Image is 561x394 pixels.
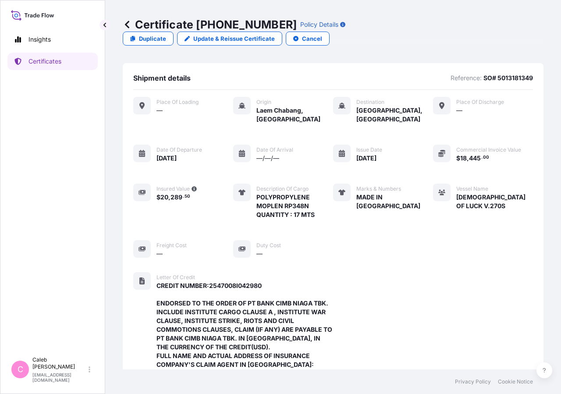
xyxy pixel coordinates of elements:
p: Policy Details [300,20,338,29]
span: Destination [356,99,384,106]
span: Freight Cost [156,242,187,249]
p: Caleb [PERSON_NAME] [32,356,87,370]
a: Duplicate [123,32,174,46]
p: [EMAIL_ADDRESS][DOMAIN_NAME] [32,372,87,383]
span: — [456,106,462,115]
a: Privacy Policy [455,378,491,385]
span: [DATE] [156,154,177,163]
span: , [467,155,469,161]
span: 445 [469,155,481,161]
p: Update & Reissue Certificate [193,34,275,43]
p: Insights [28,35,51,44]
p: Certificates [28,57,61,66]
span: Place of Loading [156,99,199,106]
span: Date of departure [156,146,202,153]
button: Cancel [286,32,330,46]
a: Cookie Notice [498,378,533,385]
p: Reference: [451,74,482,82]
span: , [168,194,170,200]
span: . [183,195,184,198]
span: Issue Date [356,146,382,153]
p: Cancel [302,34,322,43]
span: POLYPROPYLENE MOPLEN RP348N QUANTITY : 17 MTS [256,193,333,219]
a: Insights [7,31,98,48]
span: Letter of Credit [156,274,195,281]
span: 18 [460,155,467,161]
span: Duty Cost [256,242,281,249]
span: — [156,249,163,258]
span: [GEOGRAPHIC_DATA], [GEOGRAPHIC_DATA] [356,106,433,124]
span: . [481,156,483,159]
span: 289 [170,194,182,200]
span: Marks & Numbers [356,185,401,192]
span: Vessel Name [456,185,488,192]
span: [DEMOGRAPHIC_DATA] OF LUCK V.270S [456,193,533,210]
p: SO# 5013181349 [483,74,533,82]
span: MADE IN [GEOGRAPHIC_DATA] [356,193,433,210]
span: [DATE] [356,154,376,163]
span: Shipment details [133,74,191,82]
span: Description of cargo [256,185,309,192]
p: Certificate [PHONE_NUMBER] [123,18,297,32]
span: Insured Value [156,185,190,192]
a: Certificates [7,53,98,70]
a: Update & Reissue Certificate [177,32,282,46]
span: Laem Chabang, [GEOGRAPHIC_DATA] [256,106,333,124]
span: Commercial Invoice Value [456,146,521,153]
span: — [256,249,263,258]
span: Origin [256,99,271,106]
span: C [18,365,23,374]
span: $ [456,155,460,161]
span: $ [156,194,160,200]
span: — [156,106,163,115]
span: 50 [185,195,190,198]
span: Date of arrival [256,146,293,153]
span: 00 [483,156,489,159]
span: —/—/— [256,154,279,163]
span: 20 [160,194,168,200]
p: Duplicate [139,34,166,43]
span: Place of discharge [456,99,504,106]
